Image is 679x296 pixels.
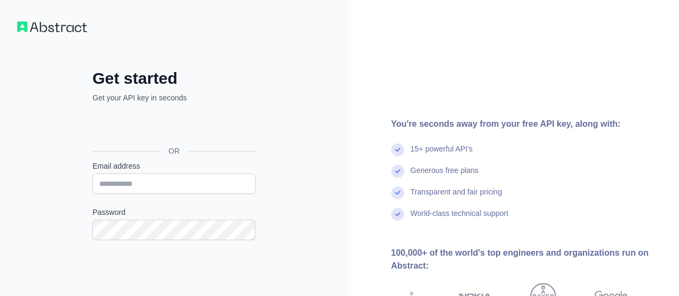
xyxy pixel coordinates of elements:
[411,143,473,165] div: 15+ powerful API's
[87,115,259,139] iframe: Sign in with Google Button
[391,247,662,272] div: 100,000+ of the world's top engineers and organizations run on Abstract:
[391,208,404,221] img: check mark
[92,207,255,218] label: Password
[391,165,404,178] img: check mark
[92,161,255,171] label: Email address
[92,92,255,103] p: Get your API key in seconds
[411,165,479,186] div: Generous free plans
[391,143,404,156] img: check mark
[17,21,87,32] img: Workflow
[92,69,255,88] h2: Get started
[411,186,502,208] div: Transparent and fair pricing
[391,186,404,199] img: check mark
[160,146,188,156] span: OR
[92,253,255,295] iframe: reCAPTCHA
[391,118,662,131] div: You're seconds away from your free API key, along with:
[411,208,509,229] div: World-class technical support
